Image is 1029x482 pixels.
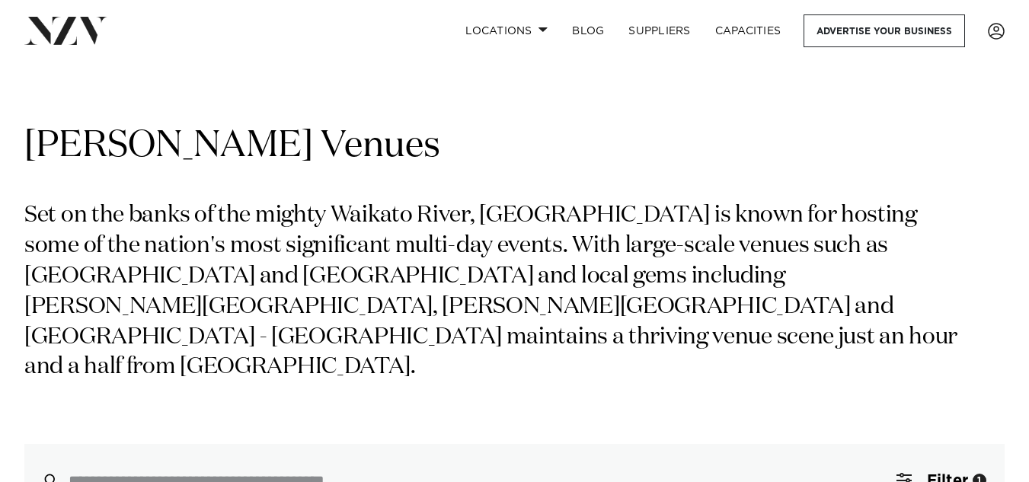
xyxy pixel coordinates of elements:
h1: [PERSON_NAME] Venues [24,123,1005,171]
img: nzv-logo.png [24,17,107,44]
a: BLOG [560,14,616,47]
a: SUPPLIERS [616,14,702,47]
a: Advertise your business [804,14,965,47]
a: Capacities [703,14,794,47]
a: Locations [453,14,560,47]
p: Set on the banks of the mighty Waikato River, [GEOGRAPHIC_DATA] is known for hosting some of the ... [24,201,966,383]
